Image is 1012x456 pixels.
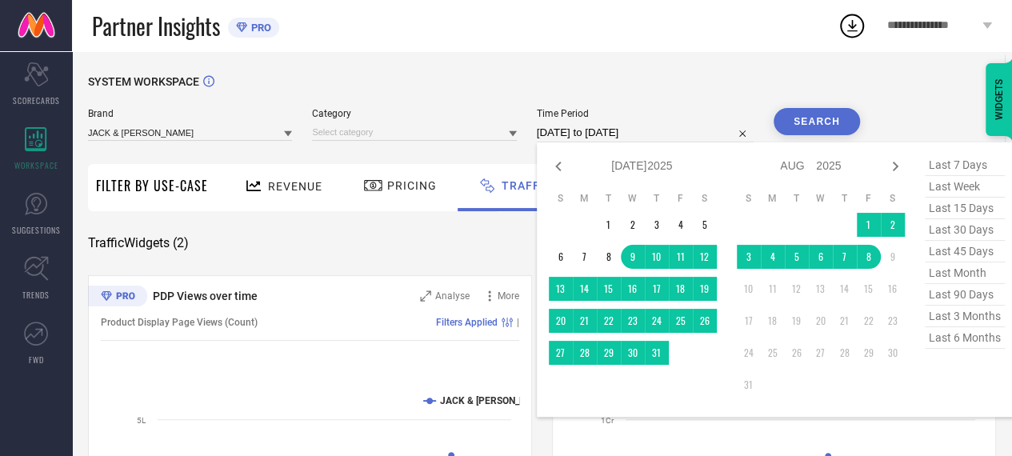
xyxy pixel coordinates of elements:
[420,290,431,302] svg: Zoom
[247,22,271,34] span: PRO
[809,192,833,205] th: Wednesday
[761,277,785,301] td: Mon Aug 11 2025
[809,309,833,333] td: Wed Aug 20 2025
[153,290,258,302] span: PDP Views over time
[537,108,754,119] span: Time Period
[88,235,189,251] span: Traffic Widgets ( 2 )
[857,277,881,301] td: Fri Aug 15 2025
[881,213,905,237] td: Sat Aug 02 2025
[597,245,621,269] td: Tue Jul 08 2025
[925,176,1005,198] span: last week
[12,224,61,236] span: SUGGESTIONS
[785,277,809,301] td: Tue Aug 12 2025
[517,317,519,328] span: |
[549,157,568,176] div: Previous month
[601,416,614,425] text: 1Cr
[857,192,881,205] th: Friday
[312,124,516,141] input: Select category
[621,213,645,237] td: Wed Jul 02 2025
[693,309,717,333] td: Sat Jul 26 2025
[925,241,1005,262] span: last 45 days
[645,277,669,301] td: Thu Jul 17 2025
[573,277,597,301] td: Mon Jul 14 2025
[881,245,905,269] td: Sat Aug 09 2025
[88,75,199,88] span: SYSTEM WORKSPACE
[436,317,498,328] span: Filters Applied
[669,277,693,301] td: Fri Jul 18 2025
[761,192,785,205] th: Monday
[925,198,1005,219] span: last 15 days
[669,245,693,269] td: Fri Jul 11 2025
[573,341,597,365] td: Mon Jul 28 2025
[101,317,258,328] span: Product Display Page Views (Count)
[13,94,60,106] span: SCORECARDS
[549,192,573,205] th: Sunday
[312,108,516,119] span: Category
[925,284,1005,306] span: last 90 days
[693,245,717,269] td: Sat Jul 12 2025
[833,245,857,269] td: Thu Aug 07 2025
[435,290,470,302] span: Analyse
[22,289,50,301] span: TRENDS
[88,108,292,119] span: Brand
[925,154,1005,176] span: last 7 days
[833,341,857,365] td: Thu Aug 28 2025
[96,176,208,195] span: Filter By Use-Case
[785,245,809,269] td: Tue Aug 05 2025
[809,245,833,269] td: Wed Aug 06 2025
[785,309,809,333] td: Tue Aug 19 2025
[737,373,761,397] td: Sun Aug 31 2025
[881,341,905,365] td: Sat Aug 30 2025
[925,327,1005,349] span: last 6 months
[693,192,717,205] th: Saturday
[737,277,761,301] td: Sun Aug 10 2025
[833,309,857,333] td: Thu Aug 21 2025
[537,123,754,142] input: Select time period
[645,245,669,269] td: Thu Jul 10 2025
[669,213,693,237] td: Fri Jul 04 2025
[597,277,621,301] td: Tue Jul 15 2025
[88,286,147,310] div: Premium
[881,192,905,205] th: Saturday
[833,192,857,205] th: Thursday
[440,395,549,406] text: JACK & [PERSON_NAME]
[809,277,833,301] td: Wed Aug 13 2025
[597,341,621,365] td: Tue Jul 29 2025
[645,309,669,333] td: Thu Jul 24 2025
[833,277,857,301] td: Thu Aug 14 2025
[645,192,669,205] th: Thursday
[621,277,645,301] td: Wed Jul 16 2025
[29,354,44,366] span: FWD
[838,11,866,40] div: Open download list
[881,309,905,333] td: Sat Aug 23 2025
[621,192,645,205] th: Wednesday
[573,309,597,333] td: Mon Jul 21 2025
[502,179,552,192] span: Traffic
[809,341,833,365] td: Wed Aug 27 2025
[14,159,58,171] span: WORKSPACE
[737,192,761,205] th: Sunday
[737,245,761,269] td: Sun Aug 03 2025
[761,341,785,365] td: Mon Aug 25 2025
[573,245,597,269] td: Mon Jul 07 2025
[137,416,146,425] text: 5L
[621,309,645,333] td: Wed Jul 23 2025
[886,157,905,176] div: Next month
[693,277,717,301] td: Sat Jul 19 2025
[549,341,573,365] td: Sun Jul 27 2025
[645,341,669,365] td: Thu Jul 31 2025
[669,309,693,333] td: Fri Jul 25 2025
[737,309,761,333] td: Sun Aug 17 2025
[925,306,1005,327] span: last 3 months
[573,192,597,205] th: Monday
[549,245,573,269] td: Sun Jul 06 2025
[268,180,322,193] span: Revenue
[774,108,860,135] button: Search
[549,309,573,333] td: Sun Jul 20 2025
[597,213,621,237] td: Tue Jul 01 2025
[597,192,621,205] th: Tuesday
[737,341,761,365] td: Sun Aug 24 2025
[621,341,645,365] td: Wed Jul 30 2025
[597,309,621,333] td: Tue Jul 22 2025
[925,219,1005,241] span: last 30 days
